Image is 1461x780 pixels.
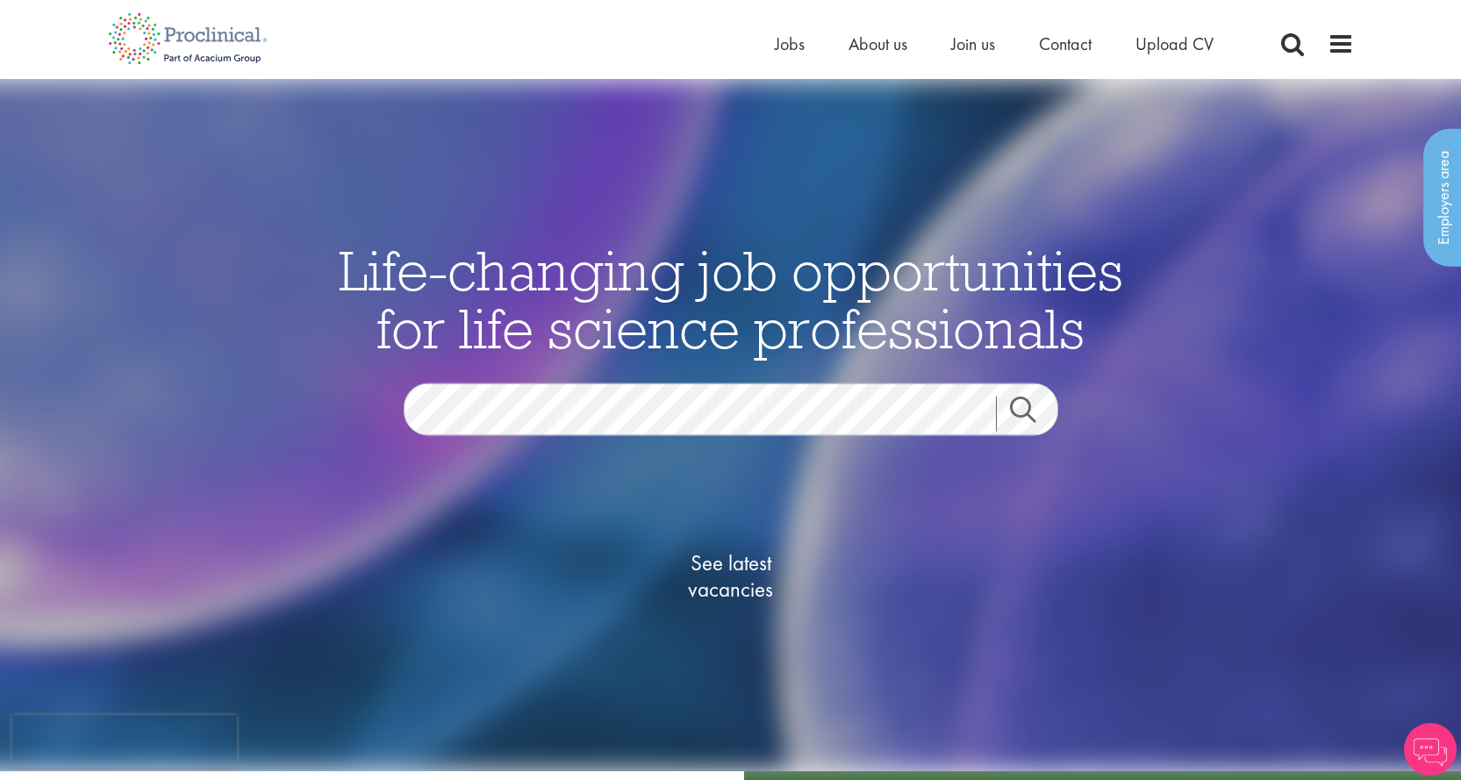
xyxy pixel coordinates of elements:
[643,550,819,603] span: See latest vacancies
[1039,32,1092,55] a: Contact
[775,32,805,55] a: Jobs
[643,480,819,673] a: See latestvacancies
[339,235,1123,363] span: Life-changing job opportunities for life science professionals
[1404,723,1457,776] img: Chatbot
[849,32,907,55] a: About us
[12,715,237,768] iframe: reCAPTCHA
[996,397,1071,432] a: Job search submit button
[951,32,995,55] a: Join us
[1135,32,1214,55] a: Upload CV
